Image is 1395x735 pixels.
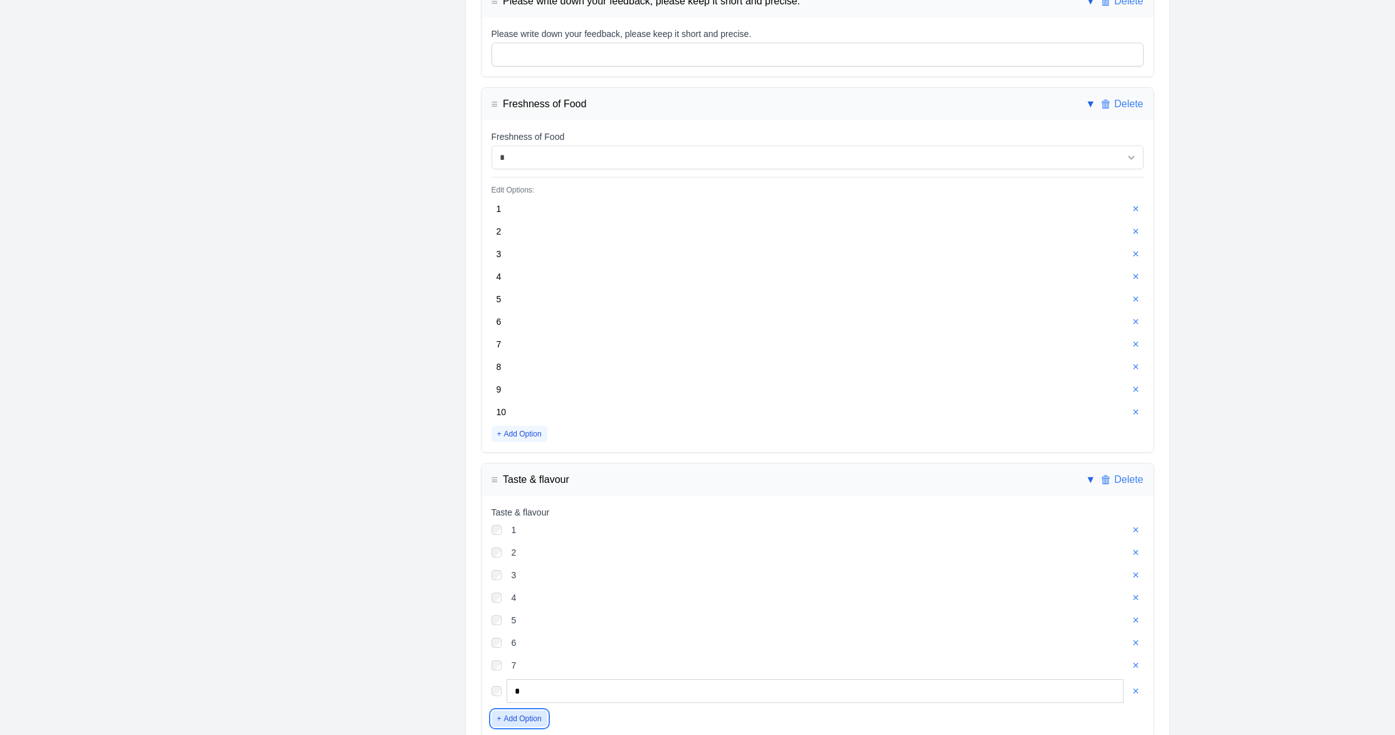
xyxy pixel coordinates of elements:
div: 7 [492,336,1124,353]
span: × [1132,589,1139,606]
span: × [1132,521,1139,539]
span: + [497,429,502,439]
button: × [1129,545,1144,560]
button: × [1129,405,1144,420]
span: × [1132,245,1139,263]
span: × [1132,223,1139,240]
button: × [1129,269,1144,284]
span: Double-click to edit title [503,97,586,112]
label: 1 [507,521,1124,539]
button: ▼ [1085,472,1095,487]
button: × [1129,382,1144,397]
span: Delete [1114,97,1143,112]
div: Edit Options: [492,185,1144,195]
button: × [1129,292,1144,307]
button: × [1129,224,1144,239]
span: × [1132,268,1139,285]
span: ≡ [492,95,498,113]
button: × [1129,314,1144,329]
span: × [1132,336,1139,353]
span: × [1132,358,1139,376]
div: Freshness of Food [492,130,1144,143]
button: × [1129,522,1144,537]
button: × [1129,246,1144,262]
button: ▼ [1085,97,1095,112]
span: ▼ [1085,98,1095,109]
div: 2 [492,223,1124,240]
button: × [1129,359,1144,374]
span: ≡ [492,471,498,489]
div: 3 [492,245,1124,263]
div: ≡Freshness of Food▼🗑DeleteFreshness of FoodEdit Options:1×2×3×4×5×6×7×8×9×10×+Add Option [481,87,1154,453]
button: × [1129,337,1144,352]
div: 6 [492,313,1124,330]
label: 7 [507,657,1124,674]
span: 🗑 [1100,471,1112,489]
div: 10 [492,403,1124,421]
label: 6 [507,634,1124,652]
span: × [1132,403,1139,421]
div: 5 [492,290,1124,308]
span: × [1132,381,1139,398]
button: × [1129,613,1144,628]
label: 5 [507,611,1124,629]
button: × [1129,635,1144,650]
span: Delete [1114,472,1143,487]
span: ▼ [1085,474,1095,485]
span: × [1132,313,1139,330]
button: × [1129,684,1144,699]
button: 🗑Delete [1100,471,1143,489]
span: 🗑 [1100,95,1112,113]
span: + [497,714,502,724]
span: Double-click to edit title [503,472,569,487]
label: 4 [507,589,1124,606]
div: 9 [492,381,1124,398]
button: × [1129,201,1144,216]
span: × [1132,566,1139,584]
span: × [1132,634,1139,652]
div: 8 [492,358,1124,376]
span: × [1132,200,1139,218]
button: +Add Option [492,426,547,442]
div: 1 [492,200,1124,218]
span: × [1132,682,1139,700]
span: × [1132,657,1139,674]
span: × [1132,290,1139,308]
button: 🗑Delete [1100,95,1143,113]
button: × [1129,590,1144,605]
div: 4 [492,268,1124,285]
button: × [1129,658,1144,673]
span: × [1132,611,1139,629]
div: Taste & flavour [492,506,1144,519]
button: +Add Option [492,711,547,727]
label: 3 [507,566,1124,584]
button: × [1129,568,1144,583]
label: 2 [507,544,1124,561]
span: × [1132,544,1139,561]
div: Please write down your feedback, please keep it short and precise. [492,28,1144,40]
